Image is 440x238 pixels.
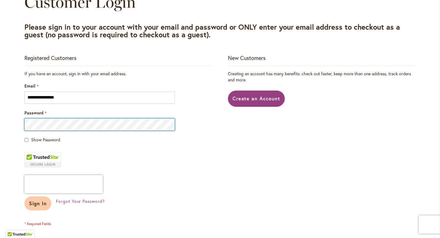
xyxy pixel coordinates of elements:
[5,216,22,233] iframe: Launch Accessibility Center
[29,200,47,206] span: Sign In
[228,54,266,61] strong: New Customers
[24,152,61,167] div: TrustedSite Certified
[233,95,280,102] span: Create an Account
[56,198,105,204] a: Forgot Your Password?
[24,22,400,39] strong: Please sign in to your account with your email and password or ONLY enter your email address to c...
[24,175,103,193] iframe: reCAPTCHA
[228,91,285,107] a: Create an Account
[228,71,416,83] p: Creating an account has many benefits: check out faster, keep more than one address, track orders...
[31,137,60,143] span: Show Password
[24,83,35,89] span: Email
[24,54,76,61] strong: Registered Customers
[24,71,212,77] div: If you have an account, sign in with your email address.
[24,196,51,210] button: Sign In
[24,110,43,116] span: Password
